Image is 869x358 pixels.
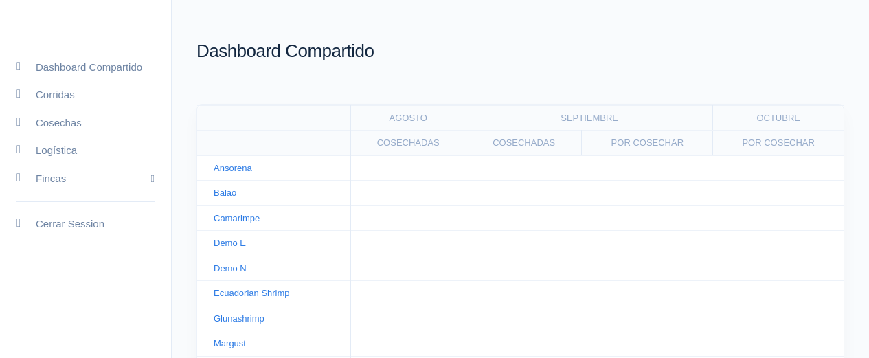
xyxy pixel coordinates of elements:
h1: Dashboard Compartido [196,41,844,61]
a: Ecuadorian Shrimp [214,288,290,298]
td: septiembre [466,105,712,131]
a: Balao [214,188,236,198]
a: Camarimpe [214,213,260,223]
a: Ansorena [214,163,252,173]
a: Margust [214,338,246,348]
a: Demo N [214,263,247,273]
td: Por Cosechar [582,131,713,156]
td: Por Cosechar [713,131,844,156]
td: octubre [713,105,844,131]
td: Cosechadas [350,131,466,156]
td: agosto [350,105,466,131]
a: Demo E [214,238,246,248]
td: Cosechadas [466,131,581,156]
a: Glunashrimp [214,313,264,324]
